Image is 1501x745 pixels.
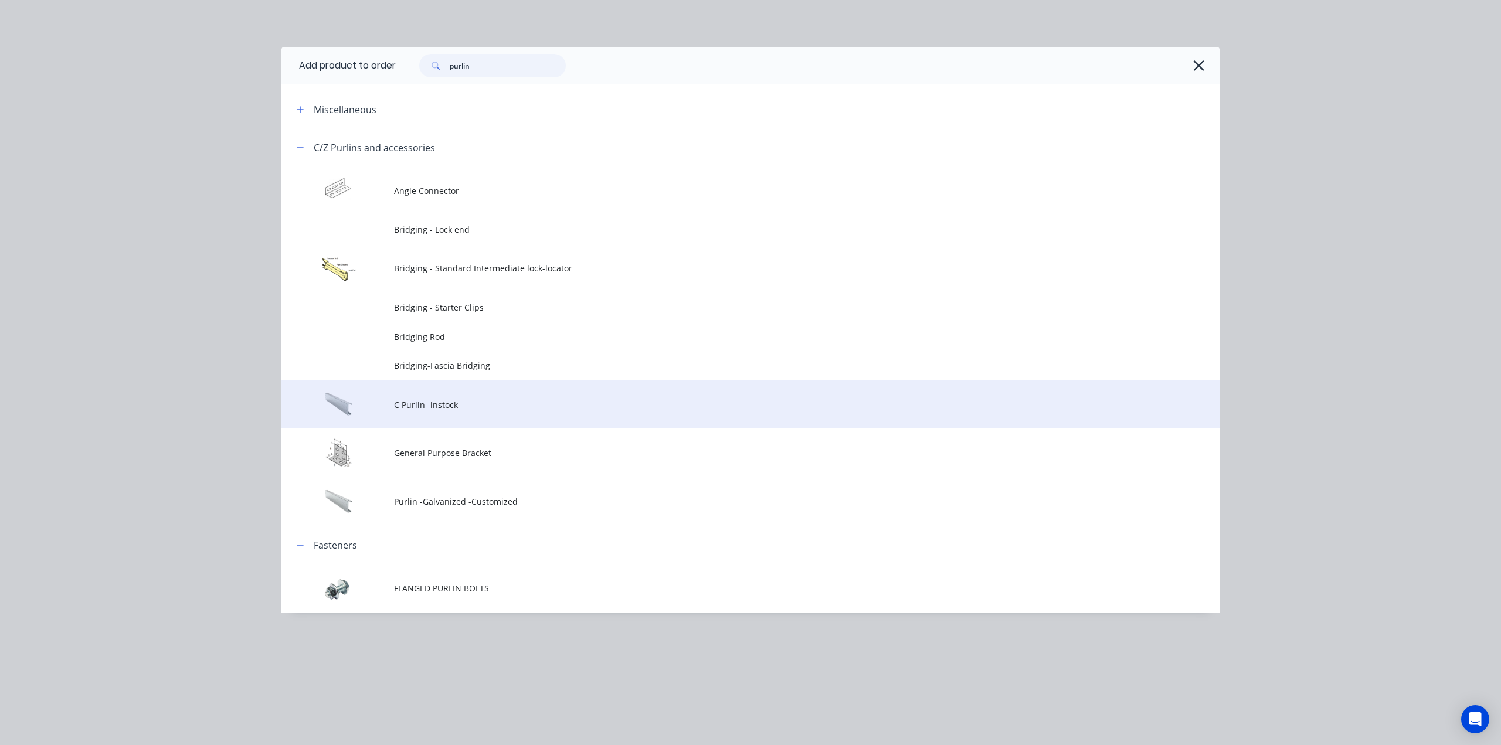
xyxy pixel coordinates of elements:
[281,47,396,84] div: Add product to order
[394,262,1054,274] span: Bridging - Standard Intermediate lock-locator
[314,103,376,117] div: Miscellaneous
[394,495,1054,508] span: Purlin -Galvanized -Customized
[314,538,357,552] div: Fasteners
[394,582,1054,594] span: FLANGED PURLIN BOLTS
[314,141,435,155] div: C/Z Purlins and accessories
[394,359,1054,372] span: Bridging-Fascia Bridging
[1461,705,1489,733] div: Open Intercom Messenger
[394,301,1054,314] span: Bridging - Starter Clips
[394,331,1054,343] span: Bridging Rod
[394,223,1054,236] span: Bridging - Lock end
[394,399,1054,411] span: C Purlin -instock
[394,447,1054,459] span: General Purpose Bracket
[450,54,566,77] input: Search...
[394,185,1054,197] span: Angle Connector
